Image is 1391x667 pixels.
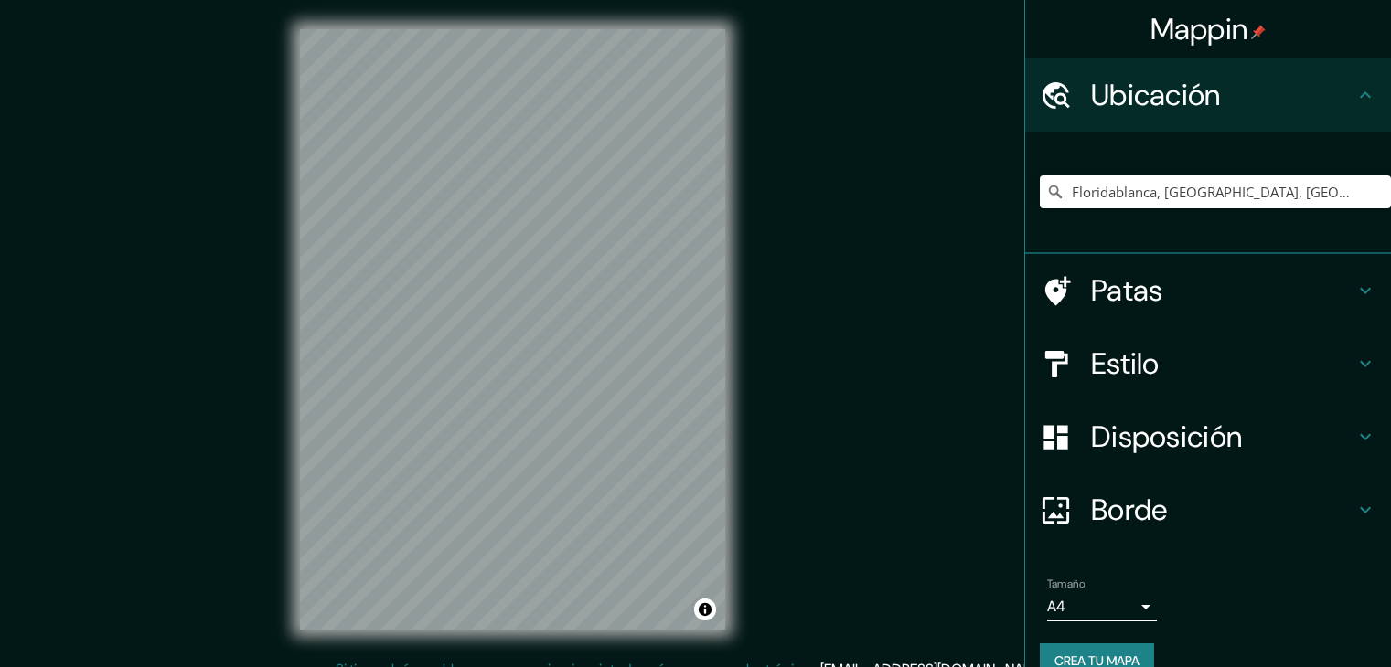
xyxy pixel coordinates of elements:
font: A4 [1047,597,1065,616]
div: Patas [1025,254,1391,327]
div: Ubicación [1025,58,1391,132]
div: Disposición [1025,400,1391,473]
font: Patas [1091,271,1163,310]
font: Borde [1091,491,1168,529]
div: Estilo [1025,327,1391,400]
div: A4 [1047,592,1157,621]
div: Borde [1025,473,1391,546]
img: pin-icon.png [1251,25,1266,39]
input: Elige tu ciudad o zona [1040,175,1391,208]
font: Ubicación [1091,76,1221,114]
font: Estilo [1091,344,1160,383]
font: Mappin [1150,10,1248,48]
iframe: Lanzador de widgets de ayuda [1228,596,1371,647]
button: Activar o desactivar atribución [694,598,716,620]
canvas: Mapa [300,29,725,630]
font: Tamaño [1047,577,1085,591]
font: Disposición [1091,418,1242,456]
